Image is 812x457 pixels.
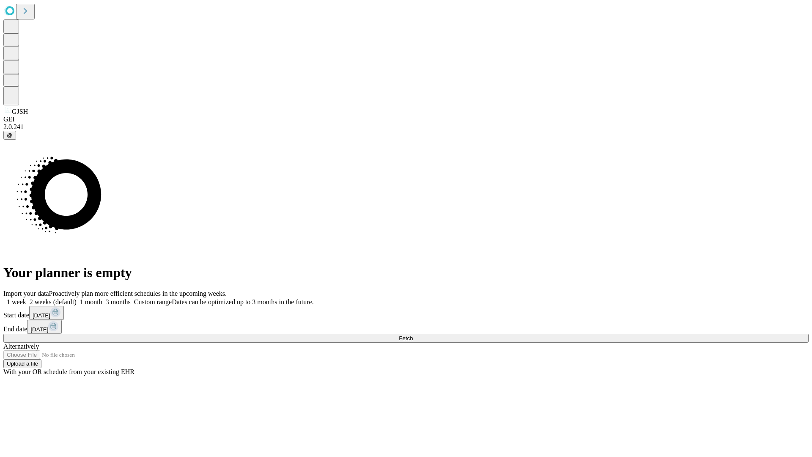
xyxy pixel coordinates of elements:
span: @ [7,132,13,138]
span: 3 months [106,298,131,306]
span: Fetch [399,335,413,341]
button: Fetch [3,334,809,343]
span: With your OR schedule from your existing EHR [3,368,134,375]
div: GEI [3,116,809,123]
button: [DATE] [29,306,64,320]
div: Start date [3,306,809,320]
span: Import your data [3,290,49,297]
span: Proactively plan more efficient schedules in the upcoming weeks. [49,290,227,297]
button: Upload a file [3,359,41,368]
div: 2.0.241 [3,123,809,131]
div: End date [3,320,809,334]
button: [DATE] [27,320,62,334]
span: Dates can be optimized up to 3 months in the future. [172,298,313,306]
span: [DATE] [30,326,48,333]
span: 2 weeks (default) [30,298,77,306]
button: @ [3,131,16,140]
span: [DATE] [33,312,50,319]
span: 1 month [80,298,102,306]
span: Alternatively [3,343,39,350]
span: GJSH [12,108,28,115]
span: Custom range [134,298,172,306]
span: 1 week [7,298,26,306]
h1: Your planner is empty [3,265,809,281]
